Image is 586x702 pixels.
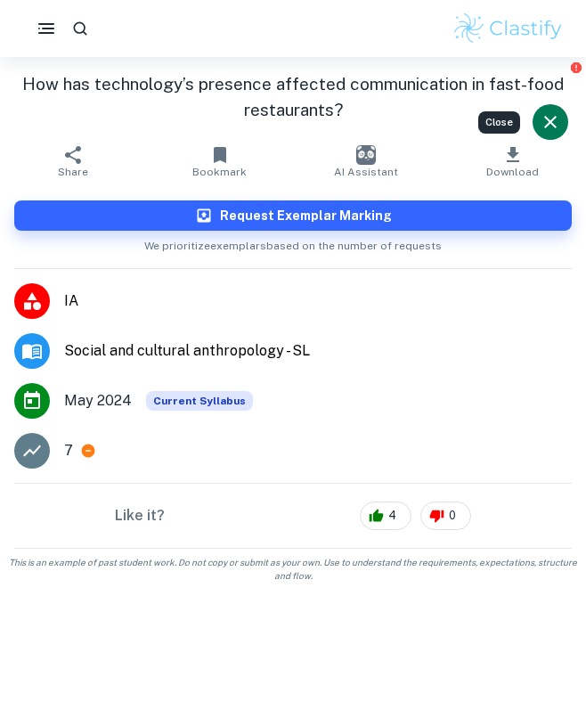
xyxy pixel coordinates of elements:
span: Download [486,166,539,178]
p: 7 [64,440,73,461]
span: IA [64,290,572,312]
span: 0 [439,507,466,525]
span: Current Syllabus [146,391,253,411]
button: Bookmark [147,136,294,186]
img: AI Assistant [356,145,376,165]
div: 0 [420,502,471,530]
span: Share [58,166,88,178]
span: Bookmark [192,166,247,178]
button: Request Exemplar Marking [14,200,572,231]
span: AI Assistant [334,166,398,178]
img: Clastify logo [452,11,565,46]
h1: How has technology’s presence affected communication in fast-food restaurants? [14,71,572,122]
h6: Request Exemplar Marking [220,206,392,225]
div: 4 [360,502,411,530]
div: Close [478,111,520,134]
h6: Like it? [115,505,165,526]
button: Close [533,104,568,140]
span: May 2024 [64,390,132,412]
span: 4 [378,507,406,525]
div: This exemplar is based on the current syllabus. Feel free to refer to it for inspiration/ideas wh... [146,391,253,411]
button: AI Assistant [293,136,440,186]
button: Report issue [569,61,582,74]
span: We prioritize exemplars based on the number of requests [144,231,442,254]
span: Social and cultural anthropology - SL [64,340,572,362]
span: This is an example of past student work. Do not copy or submit as your own. Use to understand the... [7,556,579,583]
